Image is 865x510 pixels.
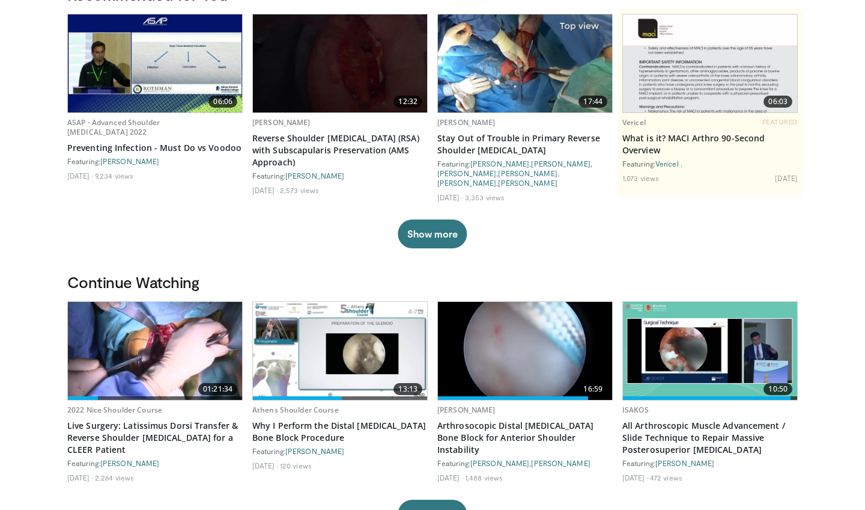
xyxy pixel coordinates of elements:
[252,420,428,444] a: Why I Perform the Distal [MEDICAL_DATA] Bone Block Procedure
[68,302,242,400] a: 01:21:34
[437,405,496,415] a: [PERSON_NAME]
[465,473,503,482] li: 1,488 views
[655,159,682,168] a: Vericel .
[67,405,162,415] a: 2022 Nice Shoulder Course
[622,458,798,468] div: Featuring:
[655,459,714,467] a: [PERSON_NAME]
[465,192,505,202] li: 3,353 views
[531,459,590,467] a: [PERSON_NAME]
[252,132,428,168] a: Reverse Shoulder [MEDICAL_DATA] (RSA) with Subscapularis Preservation (AMS Approach)
[623,302,797,400] a: 10:50
[437,132,613,156] a: Stay Out of Trouble in Primary Reverse Shoulder [MEDICAL_DATA]
[623,14,797,112] img: aa6cc8ed-3dbf-4b6a-8d82-4a06f68b6688.620x360_q85_upscale.jpg
[252,446,428,456] div: Featuring:
[252,185,278,195] li: [DATE]
[67,171,93,180] li: [DATE]
[198,383,237,395] span: 01:21:34
[622,173,659,183] li: 1,073 views
[622,420,798,456] a: All Arthroscopic Muscle Advancement / Slide Technique to Repair Massive Posterosuperior [MEDICAL_...
[531,159,590,168] a: [PERSON_NAME]
[437,192,463,202] li: [DATE]
[498,179,557,187] a: [PERSON_NAME]
[253,302,427,400] img: 16737bdc-3b22-4811-970a-df70f20ddec4.620x360_q85_upscale.jpg
[437,179,496,187] a: [PERSON_NAME]
[285,447,344,455] a: [PERSON_NAME]
[775,173,798,183] li: [DATE]
[578,383,607,395] span: 16:59
[398,220,467,248] button: Show more
[95,473,134,482] li: 2,264 views
[762,118,798,126] span: FEATURED
[280,185,319,195] li: 2,573 views
[622,405,649,415] a: ISAKOS
[437,458,613,468] div: Featuring: ,
[437,473,463,482] li: [DATE]
[252,405,339,415] a: Athens Shoulder Course
[437,117,496,127] a: [PERSON_NAME]
[253,302,427,400] a: 13:13
[253,14,427,112] img: f5a43089-e37c-4409-89bd-d6d9eaa40135.620x360_q85_upscale.jpg
[437,159,613,188] div: Featuring: , , , , ,
[285,171,344,180] a: [PERSON_NAME]
[67,156,243,166] div: Featuring:
[208,96,237,108] span: 06:06
[622,117,646,127] a: Vericel
[438,14,612,112] img: 2a2bc183-e0d0-4ddf-af26-6079f4342f57.620x360_q85_upscale.jpg
[67,458,243,468] div: Featuring:
[100,157,159,165] a: [PERSON_NAME]
[622,159,798,168] div: Featuring:
[578,96,607,108] span: 17:44
[67,473,93,482] li: [DATE]
[95,171,133,180] li: 9,234 views
[763,96,792,108] span: 06:03
[437,420,613,456] a: Arthrosocopic Distal [MEDICAL_DATA] Bone Block for Anterior Shoulder Instability
[438,14,612,112] a: 17:44
[623,14,797,112] a: 06:03
[252,171,428,180] div: Featuring:
[437,169,496,177] a: [PERSON_NAME]
[498,169,557,177] a: [PERSON_NAME]
[252,461,278,470] li: [DATE]
[252,117,311,127] a: [PERSON_NAME]
[67,117,160,137] a: ASAP - Advanced Shoulder [MEDICAL_DATA] 2022
[393,96,422,108] span: 12:32
[763,383,792,395] span: 10:50
[68,14,242,112] img: aae374fe-e30c-4d93-85d1-1c39c8cb175f.620x360_q85_upscale.jpg
[470,159,529,168] a: [PERSON_NAME]
[438,302,612,400] img: d8c3b3b9-ae15-4179-8383-c16739d33c53.620x360_q85_upscale.jpg
[68,14,242,112] a: 06:06
[393,383,422,395] span: 13:13
[68,302,242,400] img: 1c9b9aeb-9611-4edb-beaf-b26b74143cc6.620x360_q85_upscale.jpg
[100,459,159,467] a: [PERSON_NAME]
[67,420,243,456] a: Live Surgery: Latissimus Dorsi Transfer & Reverse Shoulder [MEDICAL_DATA] for a CLEER Patient
[438,302,612,400] a: 16:59
[253,14,427,112] a: 12:32
[622,132,798,156] a: What is it? MACI Arthro 90-Second Overview
[67,272,798,292] h3: Continue Watching
[622,473,648,482] li: [DATE]
[650,473,682,482] li: 472 views
[280,461,312,470] li: 120 views
[623,302,797,400] img: 5ffddb02-e287-4405-9210-8d867885caca.620x360_q85_upscale.jpg
[470,459,529,467] a: [PERSON_NAME]
[67,142,243,154] a: Preventing Infection - Must Do vs Voodoo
